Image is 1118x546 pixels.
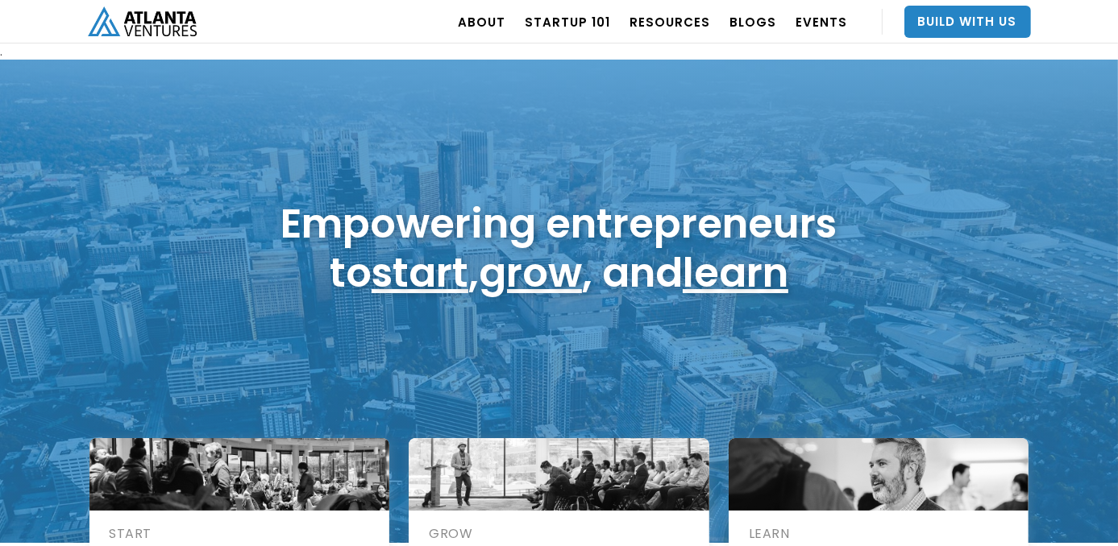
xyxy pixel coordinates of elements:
[372,244,468,301] a: start
[110,525,372,543] div: START
[479,244,582,301] a: grow
[749,525,1012,543] div: LEARN
[429,525,692,543] div: GROW
[281,199,837,297] h1: Empowering entrepreneurs to , , and
[904,6,1031,38] a: Build With Us
[683,244,788,301] a: learn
